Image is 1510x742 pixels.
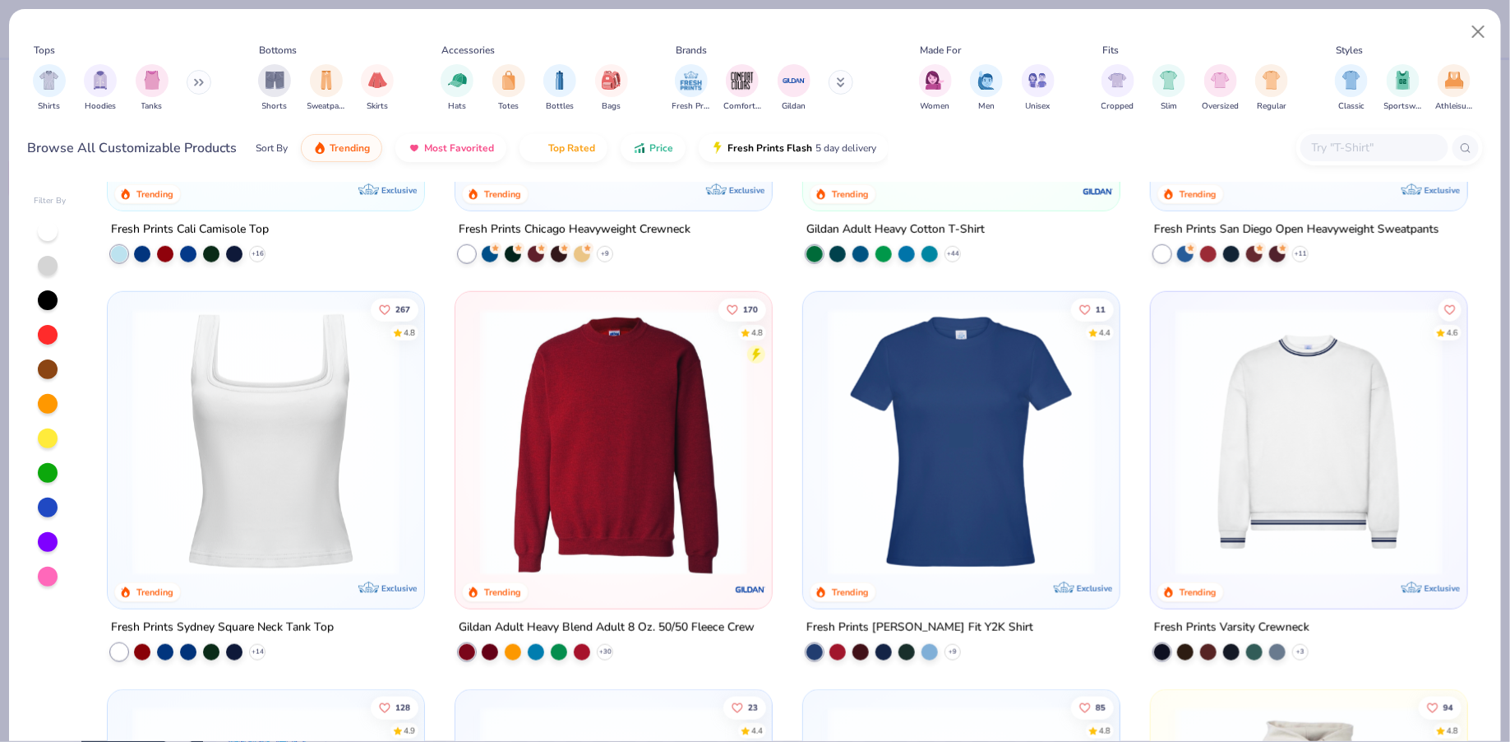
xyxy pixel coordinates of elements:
span: 23 [747,703,757,712]
img: Shorts Image [266,71,284,90]
div: filter for Fresh Prints [672,64,710,113]
button: filter button [1435,64,1473,113]
button: Like [1418,696,1461,719]
div: 4.4 [750,725,762,737]
button: Top Rated [519,134,607,162]
button: filter button [492,64,525,113]
img: 63ed7c8a-03b3-4701-9f69-be4b1adc9c5f [408,308,691,576]
div: filter for Gildan [778,64,810,113]
img: most_fav.gif [408,141,421,155]
div: Tops [34,43,55,58]
span: Men [978,100,995,113]
div: Styles [1337,43,1364,58]
img: Unisex Image [1028,71,1047,90]
button: filter button [1101,64,1134,113]
span: Regular [1257,100,1286,113]
span: + 9 [949,647,957,657]
span: Exclusive [1425,583,1460,594]
img: Athleisure Image [1445,71,1464,90]
span: Sportswear [1384,100,1422,113]
div: filter for Sportswear [1384,64,1422,113]
span: Sweatpants [307,100,345,113]
div: filter for Bags [595,64,628,113]
img: Comfort Colors Image [730,68,755,93]
span: Fresh Prints Flash [727,141,812,155]
span: Trending [330,141,370,155]
span: Fresh Prints [672,100,710,113]
img: Bottles Image [551,71,569,90]
img: 94a2aa95-cd2b-4983-969b-ecd512716e9a [124,308,408,576]
img: Shirts Image [39,71,58,90]
div: 4.8 [750,327,762,339]
div: filter for Slim [1152,64,1185,113]
div: Fits [1102,43,1119,58]
img: Classic Image [1342,71,1361,90]
div: filter for Shorts [258,64,291,113]
span: Skirts [367,100,388,113]
div: Bottoms [260,43,298,58]
span: + 11 [1294,249,1306,259]
div: filter for Sweatpants [307,64,345,113]
img: Gildan logo [734,573,767,606]
img: 4d4398e1-a86f-4e3e-85fd-b9623566810e [1167,308,1451,576]
img: Totes Image [500,71,518,90]
span: Exclusive [381,185,417,196]
button: Like [370,696,418,719]
div: filter for Bottles [543,64,576,113]
span: Tanks [141,100,163,113]
img: Slim Image [1160,71,1178,90]
div: Accessories [442,43,496,58]
span: Most Favorited [424,141,494,155]
img: Sweatpants Image [317,71,335,90]
div: filter for Oversized [1202,64,1239,113]
button: Trending [301,134,382,162]
img: TopRated.gif [532,141,545,155]
button: Close [1463,16,1494,48]
img: Fresh Prints Image [679,68,704,93]
button: Like [1438,298,1461,321]
span: Classic [1338,100,1365,113]
div: filter for Cropped [1101,64,1134,113]
div: filter for Tanks [136,64,169,113]
div: 4.9 [403,725,414,737]
span: Exclusive [1077,583,1112,594]
button: Price [621,134,686,162]
div: filter for Shirts [33,64,66,113]
span: 94 [1443,703,1452,712]
img: 6a9a0a85-ee36-4a89-9588-981a92e8a910 [820,308,1103,576]
span: Exclusive [729,185,764,196]
button: filter button [1202,64,1239,113]
div: filter for Hats [441,64,473,113]
img: Hoodies Image [91,71,109,90]
div: 4.8 [1446,725,1457,737]
img: Hats Image [448,71,467,90]
span: 11 [1095,305,1105,313]
div: Fresh Prints Varsity Crewneck [1154,618,1309,638]
div: filter for Comfort Colors [723,64,761,113]
div: 4.8 [403,327,414,339]
div: filter for Classic [1335,64,1368,113]
span: Slim [1161,100,1177,113]
span: Gildan [782,100,806,113]
button: Like [1070,298,1113,321]
button: filter button [258,64,291,113]
span: + 9 [601,249,609,259]
input: Try "T-Shirt" [1310,138,1437,157]
div: filter for Athleisure [1435,64,1473,113]
img: Skirts Image [368,71,387,90]
div: Fresh Prints Chicago Heavyweight Crewneck [459,220,690,240]
div: filter for Unisex [1022,64,1055,113]
span: Shorts [262,100,288,113]
button: filter button [136,64,169,113]
button: filter button [543,64,576,113]
div: Brands [676,43,707,58]
div: filter for Women [919,64,952,113]
div: Sort By [256,141,288,155]
button: filter button [361,64,394,113]
span: Women [921,100,950,113]
img: trending.gif [313,141,326,155]
span: Price [649,141,673,155]
button: filter button [1152,64,1185,113]
span: 85 [1095,703,1105,712]
img: Women Image [926,71,944,90]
